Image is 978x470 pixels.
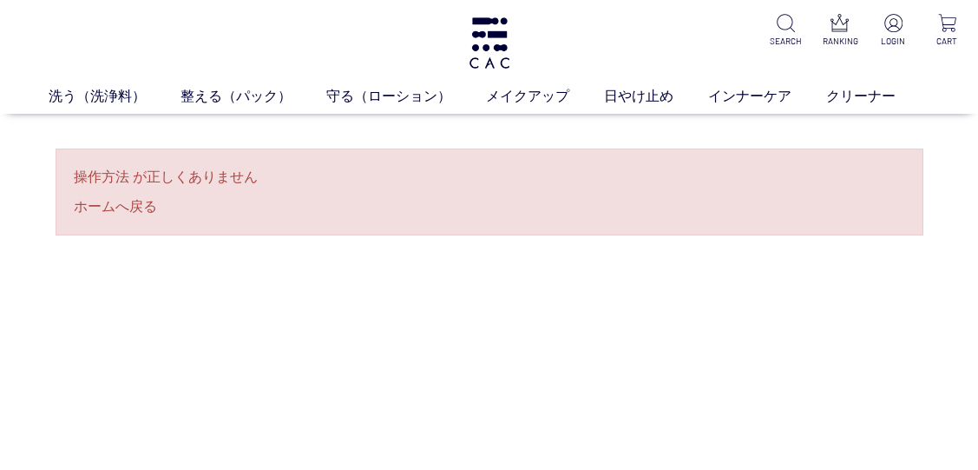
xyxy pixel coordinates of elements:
a: LOGIN [876,14,910,48]
img: logo [467,17,512,69]
a: ホームへ戻る [74,196,905,217]
a: インナーケア [708,86,826,107]
a: RANKING [823,14,857,48]
p: CART [929,35,964,48]
a: 整える（パック） [181,86,326,107]
p: 操作方法 が正しくありません [74,167,905,188]
p: RANKING [823,35,857,48]
p: LOGIN [876,35,910,48]
a: メイクアップ [486,86,604,107]
a: 守る（ローション） [326,86,486,107]
a: クリーナー [826,86,930,107]
a: 日やけ止め [604,86,708,107]
a: SEARCH [769,14,804,48]
p: SEARCH [769,35,804,48]
a: 洗う（洗浄料） [49,86,181,107]
a: CART [929,14,964,48]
